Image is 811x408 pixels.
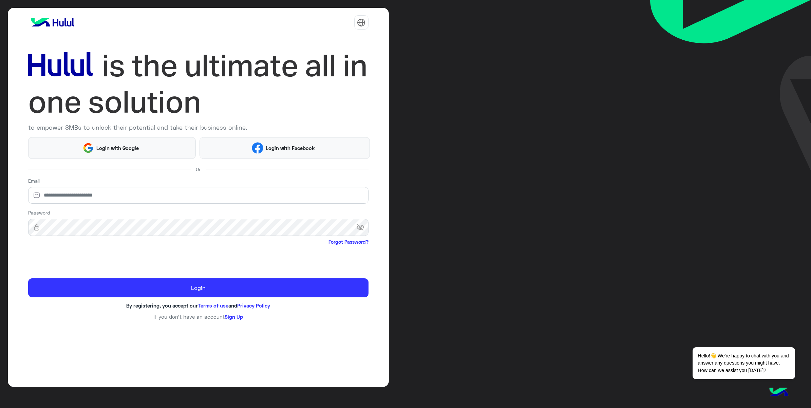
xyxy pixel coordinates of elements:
button: Login [28,278,369,297]
label: Password [28,209,50,216]
button: Login with Google [28,137,196,159]
span: visibility_off [356,221,369,234]
button: Login with Facebook [200,137,370,159]
img: lock [28,224,45,231]
img: email [28,192,45,199]
img: tab [357,18,365,27]
span: Login with Facebook [263,144,318,152]
img: logo [28,16,77,29]
span: Or [196,166,201,173]
label: Email [28,177,40,184]
span: and [228,302,237,309]
img: Google [82,142,94,154]
span: By registering, you accept our [126,302,198,309]
a: Forgot Password? [328,238,369,245]
h6: If you don’t have an account [28,314,369,320]
img: hulul-logo.png [767,381,791,405]
p: to empower SMBs to unlock their potential and take their business online. [28,123,369,132]
a: Sign Up [225,314,243,320]
a: Terms of use [198,302,228,309]
span: Hello!👋 We're happy to chat with you and answer any questions you might have. How can we assist y... [693,347,795,379]
a: Privacy Policy [237,302,270,309]
span: Login with Google [94,144,142,152]
img: hululLoginTitle_EN.svg [28,48,369,120]
img: Facebook [252,142,263,154]
iframe: reCAPTCHA [28,247,131,273]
